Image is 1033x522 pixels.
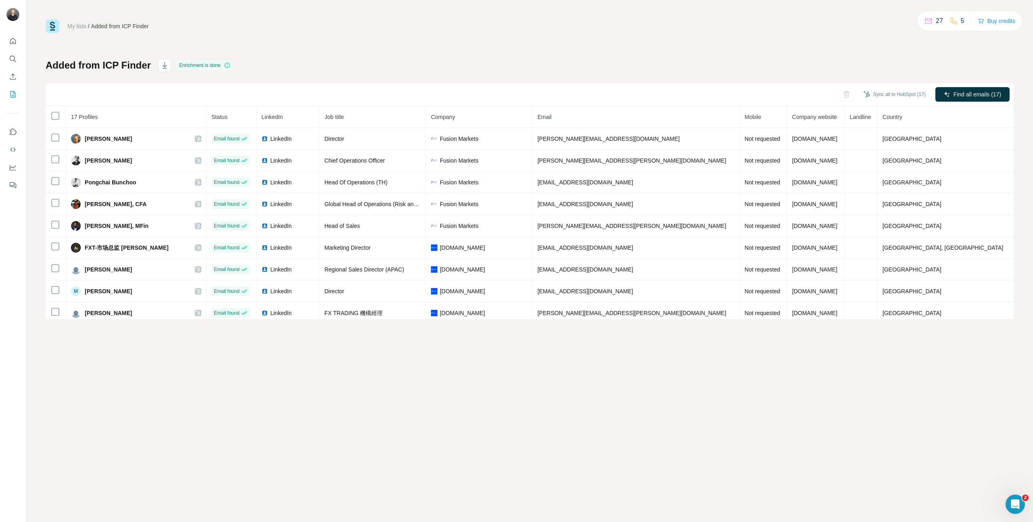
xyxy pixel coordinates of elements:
iframe: Intercom live chat [1006,495,1025,514]
span: [DOMAIN_NAME] [792,310,837,316]
img: Avatar [71,199,81,209]
span: [EMAIL_ADDRESS][DOMAIN_NAME] [537,201,633,207]
img: company-logo [431,136,437,142]
li: / [88,22,90,30]
img: LinkedIn logo [261,244,268,251]
span: Fusion Markets [440,135,479,143]
span: Not requested [744,244,780,251]
span: [GEOGRAPHIC_DATA] [882,223,941,229]
img: company-logo [431,244,437,251]
span: 17 Profiles [71,114,98,120]
span: Email found [214,288,239,295]
img: LinkedIn logo [261,310,268,316]
span: Email found [214,179,239,186]
span: [PERSON_NAME][EMAIL_ADDRESS][PERSON_NAME][DOMAIN_NAME] [537,223,726,229]
span: [DOMAIN_NAME] [792,179,837,186]
span: Email found [214,200,239,208]
span: Email found [214,266,239,273]
img: Avatar [71,177,81,187]
img: Surfe Logo [46,19,59,33]
span: [DOMAIN_NAME] [792,136,837,142]
div: Enrichment is done [177,61,233,70]
img: Avatar [71,221,81,231]
button: Feedback [6,178,19,192]
p: 5 [961,16,964,26]
span: Email found [214,222,239,230]
span: Not requested [744,157,780,164]
img: Avatar [71,156,81,165]
img: LinkedIn logo [261,179,268,186]
span: [DOMAIN_NAME] [440,309,485,317]
span: LinkedIn [270,200,292,208]
span: [DOMAIN_NAME] [440,287,485,295]
span: Email found [214,135,239,142]
span: Not requested [744,136,780,142]
span: Status [211,114,228,120]
span: Head of Sales [324,223,360,229]
span: Landline [850,114,871,120]
span: Email found [214,244,239,251]
span: [GEOGRAPHIC_DATA] [882,136,941,142]
span: Email found [214,157,239,164]
span: Not requested [744,179,780,186]
p: 27 [936,16,943,26]
span: [EMAIL_ADDRESS][DOMAIN_NAME] [537,244,633,251]
span: [DOMAIN_NAME] [792,157,837,164]
span: Fusion Markets [440,178,479,186]
img: company-logo [431,266,437,273]
img: company-logo [431,157,437,164]
button: Sync all to HubSpot (17) [858,88,931,100]
span: Find all emails (17) [954,90,1001,98]
button: Find all emails (17) [935,87,1010,102]
span: [DOMAIN_NAME] [792,288,837,294]
button: Quick start [6,34,19,48]
span: Pongchai Bunchoo [85,178,136,186]
span: LinkedIn [270,287,292,295]
img: LinkedIn logo [261,136,268,142]
span: [PERSON_NAME] [85,135,132,143]
span: [PERSON_NAME], MFin [85,222,148,230]
button: Use Surfe on LinkedIn [6,125,19,139]
span: [GEOGRAPHIC_DATA], [GEOGRAPHIC_DATA] [882,244,1003,251]
img: LinkedIn logo [261,157,268,164]
span: [GEOGRAPHIC_DATA] [882,266,941,273]
span: [PERSON_NAME] [85,157,132,165]
div: Added from ICP Finder [91,22,149,30]
span: [PERSON_NAME] [85,309,132,317]
button: Use Surfe API [6,142,19,157]
span: FXT-市场总监 [PERSON_NAME] [85,244,169,252]
img: LinkedIn logo [261,288,268,294]
span: Not requested [744,223,780,229]
span: 2 [1022,495,1029,501]
span: Regional Sales Director (APAC) [324,266,404,273]
span: Chief Operations Officer [324,157,385,164]
span: Marketing Director [324,244,370,251]
img: company-logo [431,179,437,186]
span: Company website [792,114,837,120]
span: [PERSON_NAME][EMAIL_ADDRESS][PERSON_NAME][DOMAIN_NAME] [537,310,726,316]
span: Fusion Markets [440,200,479,208]
button: Buy credits [978,15,1015,27]
span: Not requested [744,310,780,316]
span: [DOMAIN_NAME] [440,265,485,274]
span: Company [431,114,455,120]
span: [PERSON_NAME] [85,265,132,274]
div: M [71,286,81,296]
span: Email [537,114,552,120]
span: Director [324,136,344,142]
span: [PERSON_NAME][EMAIL_ADDRESS][DOMAIN_NAME] [537,136,680,142]
img: company-logo [431,310,437,316]
span: [DOMAIN_NAME] [440,244,485,252]
span: Not requested [744,201,780,207]
span: [EMAIL_ADDRESS][DOMAIN_NAME] [537,266,633,273]
img: LinkedIn logo [261,266,268,273]
span: [PERSON_NAME][EMAIL_ADDRESS][PERSON_NAME][DOMAIN_NAME] [537,157,726,164]
img: LinkedIn logo [261,223,268,229]
img: company-logo [431,201,437,207]
span: [PERSON_NAME] [85,287,132,295]
span: LinkedIn [270,309,292,317]
span: Email found [214,309,239,317]
span: LinkedIn [261,114,283,120]
span: [GEOGRAPHIC_DATA] [882,157,941,164]
span: [DOMAIN_NAME] [792,201,837,207]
